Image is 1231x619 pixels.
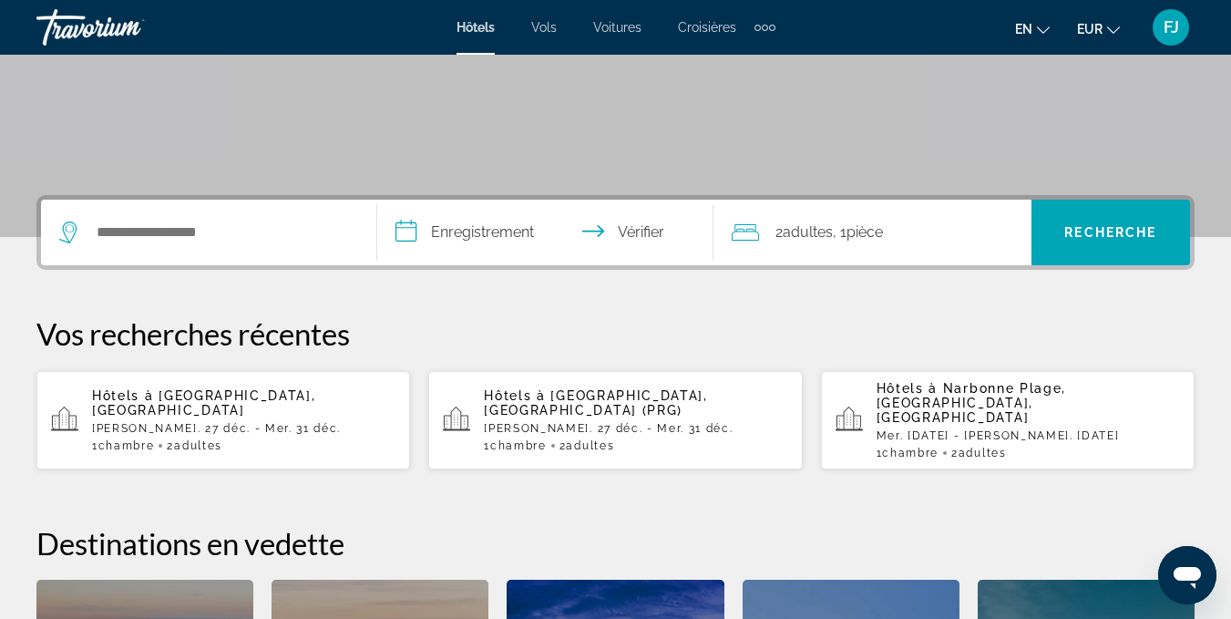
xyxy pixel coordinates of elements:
[174,439,222,452] font: adultes
[1158,546,1216,604] iframe: Bouton de lancement de la fenêtre de messagerie
[484,439,490,452] font: 1
[877,429,1120,442] font: Mer. [DATE] - [PERSON_NAME]. [DATE]
[92,422,341,435] font: [PERSON_NAME]. 27 déc. - Mer. 31 déc.
[36,4,219,51] a: Travorium
[92,388,315,418] font: [GEOGRAPHIC_DATA], [GEOGRAPHIC_DATA]
[783,223,833,241] font: adultes
[490,439,547,452] font: chambre
[98,439,155,452] font: chambre
[593,20,641,35] a: Voitures
[775,223,783,241] font: 2
[882,447,939,459] font: chambre
[36,315,350,352] font: Vos recherches récentes
[1077,15,1120,42] button: Changer de devise
[36,525,344,562] font: Destinations en vedette
[833,223,846,241] font: , 1
[846,223,883,241] font: pièce
[167,439,174,452] font: 2
[877,381,938,396] font: Hôtels à
[877,447,883,459] font: 1
[1077,22,1103,36] font: EUR
[484,422,733,435] font: [PERSON_NAME]. 27 déc. - Mer. 31 déc.
[1015,22,1032,36] font: en
[678,20,736,35] a: Croisières
[484,388,545,403] font: Hôtels à
[428,370,802,470] button: Hôtels à [GEOGRAPHIC_DATA], [GEOGRAPHIC_DATA] (PRG)[PERSON_NAME]. 27 déc. - Mer. 31 déc.1chambre2...
[1015,15,1050,42] button: Changer de langue
[559,439,567,452] font: 2
[566,439,614,452] font: adultes
[877,381,1066,425] font: Narbonne Plage, [GEOGRAPHIC_DATA], [GEOGRAPHIC_DATA]
[1147,8,1195,46] button: Menu utilisateur
[377,200,713,265] button: Dates d'arrivée et de départ
[92,388,153,403] font: Hôtels à
[531,20,557,35] a: Vols
[1064,225,1156,240] font: Recherche
[92,439,98,452] font: 1
[821,370,1195,470] button: Hôtels à Narbonne Plage, [GEOGRAPHIC_DATA], [GEOGRAPHIC_DATA]Mer. [DATE] - [PERSON_NAME]. [DATE]1...
[36,370,410,470] button: Hôtels à [GEOGRAPHIC_DATA], [GEOGRAPHIC_DATA][PERSON_NAME]. 27 déc. - Mer. 31 déc.1chambre2adultes
[951,447,959,459] font: 2
[484,388,707,418] font: [GEOGRAPHIC_DATA], [GEOGRAPHIC_DATA] (PRG)
[713,200,1031,265] button: Voyageurs : 2 adultes, 0 enfants
[959,447,1007,459] font: adultes
[41,200,1190,265] div: Widget de recherche
[754,13,775,42] button: Éléments de navigation supplémentaires
[456,20,495,35] a: Hôtels
[1164,17,1179,36] font: FJ
[1031,200,1190,265] button: Recherche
